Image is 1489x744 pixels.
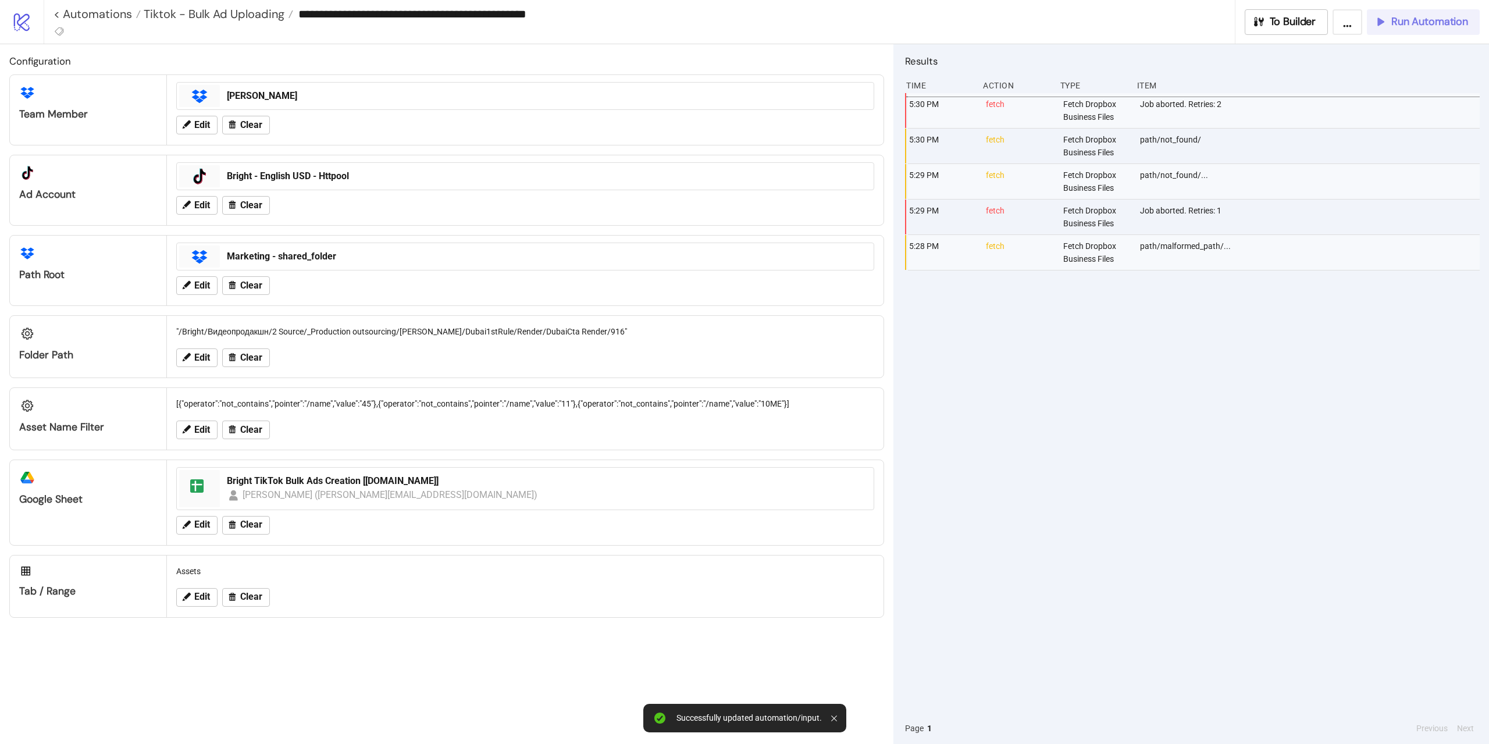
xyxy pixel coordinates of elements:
button: Edit [176,588,218,607]
button: Clear [222,196,270,215]
div: Ad Account [19,188,157,201]
button: Edit [176,348,218,367]
div: Item [1136,74,1480,97]
button: Edit [176,196,218,215]
div: Google Sheet [19,493,157,506]
span: Run Automation [1391,15,1468,29]
div: 5:29 PM [908,164,977,199]
div: Job aborted. Retries: 2 [1139,93,1483,128]
div: Job aborted. Retries: 1 [1139,200,1483,234]
div: Successfully updated automation/input. [676,713,822,723]
div: Type [1059,74,1128,97]
h2: Results [905,54,1480,69]
span: Edit [194,280,210,291]
span: Page [905,722,924,735]
div: Assets [172,560,879,582]
div: Folder Path [19,348,157,362]
div: [{"operator":"not_contains","pointer":"/name","value":"45"},{"operator":"not_contains","pointer":... [172,393,879,415]
button: Clear [222,588,270,607]
div: Time [905,74,974,97]
span: Edit [194,200,210,211]
h2: Configuration [9,54,884,69]
a: Tiktok - Bulk Ad Uploading [141,8,293,20]
div: 5:30 PM [908,129,977,163]
div: Fetch Dropbox Business Files [1062,164,1131,199]
button: 1 [924,722,935,735]
button: Clear [222,516,270,535]
div: Marketing - shared_folder [227,250,867,263]
div: [PERSON_NAME] ([PERSON_NAME][EMAIL_ADDRESS][DOMAIN_NAME]) [243,487,538,502]
div: Fetch Dropbox Business Files [1062,235,1131,270]
span: Clear [240,280,262,291]
span: Edit [194,519,210,530]
button: Clear [222,116,270,134]
div: Asset Name Filter [19,421,157,434]
button: Edit [176,276,218,295]
a: < Automations [54,8,141,20]
div: path/malformed_path/... [1139,235,1483,270]
button: Next [1454,722,1477,735]
div: Path Root [19,268,157,282]
span: Clear [240,592,262,602]
div: fetch [985,235,1053,270]
span: Tiktok - Bulk Ad Uploading [141,6,284,22]
div: 5:29 PM [908,200,977,234]
div: path/not_found/... [1139,164,1483,199]
span: Clear [240,353,262,363]
button: Edit [176,516,218,535]
span: Clear [240,519,262,530]
div: 5:30 PM [908,93,977,128]
div: "/Bright/Видеопродакшн/2 Source/_Production outsourcing/[PERSON_NAME]/Dubai1stRule/Render/DubaiCt... [172,321,879,343]
span: Edit [194,592,210,602]
button: Clear [222,276,270,295]
div: fetch [985,164,1053,199]
button: Previous [1413,722,1451,735]
div: Bright TikTok Bulk Ads Creation [[DOMAIN_NAME]] [227,475,867,487]
button: Clear [222,421,270,439]
button: Run Automation [1367,9,1480,35]
button: ... [1333,9,1362,35]
span: Clear [240,425,262,435]
span: Clear [240,200,262,211]
span: Edit [194,425,210,435]
div: 5:28 PM [908,235,977,270]
div: Fetch Dropbox Business Files [1062,93,1131,128]
div: fetch [985,93,1053,128]
span: Clear [240,120,262,130]
span: Edit [194,353,210,363]
span: Edit [194,120,210,130]
div: Tab / Range [19,585,157,598]
div: Team Member [19,108,157,121]
button: To Builder [1245,9,1328,35]
div: Bright - English USD - Httpool [227,170,867,183]
div: path/not_found/ [1139,129,1483,163]
div: fetch [985,129,1053,163]
span: To Builder [1270,15,1316,29]
button: Edit [176,421,218,439]
div: Fetch Dropbox Business Files [1062,200,1131,234]
button: Clear [222,348,270,367]
div: Fetch Dropbox Business Files [1062,129,1131,163]
div: Action [982,74,1050,97]
button: Edit [176,116,218,134]
div: fetch [985,200,1053,234]
div: [PERSON_NAME] [227,90,867,102]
